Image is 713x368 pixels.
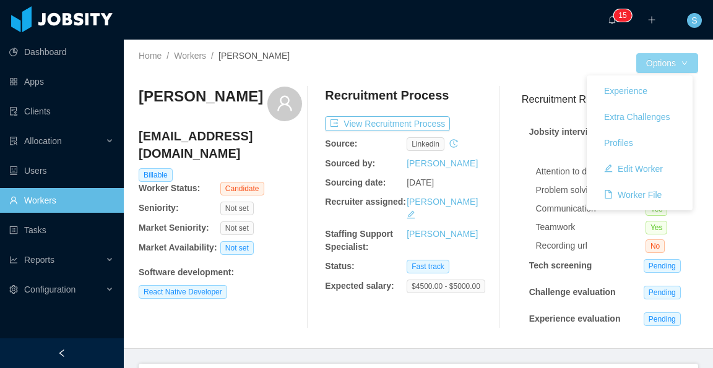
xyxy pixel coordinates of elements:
i: icon: line-chart [9,255,18,264]
div: Problem solving [536,184,646,197]
strong: Experience evaluation [529,314,621,323]
b: Source: [325,139,357,148]
a: Extra Challenges [587,104,693,130]
button: Optionsicon: down [636,53,698,73]
a: icon: profileTasks [9,218,114,242]
b: Worker Status: [139,183,200,193]
span: Pending [644,259,681,273]
span: React Native Developer [139,285,227,299]
sup: 15 [613,9,631,22]
h3: Recruitment Results [522,92,698,107]
i: icon: edit [407,210,415,219]
span: Reports [24,255,54,265]
a: icon: pie-chartDashboard [9,40,114,64]
button: Extra Challenges [594,107,680,127]
span: Configuration [24,285,76,294]
button: Profiles [594,133,643,153]
a: icon: exportView Recruitment Process [325,119,450,129]
p: 1 [618,9,623,22]
i: icon: user [276,95,293,112]
b: Market Availability: [139,242,217,252]
b: Recruiter assigned: [325,197,406,207]
a: Experience [587,78,693,104]
a: [PERSON_NAME] [407,158,478,168]
span: Not set [220,221,254,235]
button: icon: exportView Recruitment Process [325,116,450,131]
a: Profiles [587,130,693,156]
span: Pending [644,286,681,299]
a: [PERSON_NAME] [407,229,478,239]
span: $4500.00 - $5000.00 [407,280,485,293]
button: icon: editEdit Worker [594,159,673,179]
h4: Recruitment Process [325,87,449,104]
b: Expected salary: [325,281,394,291]
b: Status: [325,261,354,271]
span: Pending [644,312,681,326]
i: icon: plus [647,15,656,24]
span: Billable [139,168,173,182]
h3: [PERSON_NAME] [139,87,263,106]
strong: Tech screening [529,260,592,270]
div: Attention to detail [536,165,646,178]
h4: [EMAIL_ADDRESS][DOMAIN_NAME] [139,127,302,162]
button: icon: fileWorker File [594,185,672,205]
div: Communication [536,202,646,215]
a: icon: userWorkers [9,188,114,213]
a: icon: editEdit Worker [587,156,693,182]
a: Workers [174,51,206,61]
div: Teamwork [536,221,646,234]
span: [DATE] [407,178,434,187]
span: linkedin [407,137,444,151]
b: Sourced by: [325,158,375,168]
a: icon: appstoreApps [9,69,114,94]
span: [PERSON_NAME] [218,51,290,61]
a: icon: fileWorker File [587,182,693,208]
strong: Challenge evaluation [529,287,616,297]
b: Seniority: [139,203,179,213]
span: Allocation [24,136,62,146]
span: No [646,239,665,253]
span: Candidate [220,182,264,195]
i: icon: history [449,139,458,148]
a: icon: auditClients [9,99,114,124]
b: Sourcing date: [325,178,386,187]
span: Not set [220,202,254,215]
span: Not set [220,241,254,255]
div: Recording url [536,239,646,252]
a: Home [139,51,162,61]
b: Market Seniority: [139,223,209,233]
i: icon: setting [9,285,18,294]
p: 5 [623,9,627,22]
strong: Jobsity interview [529,127,600,137]
span: Yes [646,221,668,234]
span: / [211,51,214,61]
span: Fast track [407,260,449,273]
i: icon: bell [608,15,616,24]
button: Experience [594,81,657,101]
b: Software development : [139,267,234,277]
a: icon: robotUsers [9,158,114,183]
span: / [166,51,169,61]
b: Staffing Support Specialist: [325,229,393,252]
i: icon: solution [9,137,18,145]
span: S [691,13,697,28]
a: [PERSON_NAME] [407,197,478,207]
